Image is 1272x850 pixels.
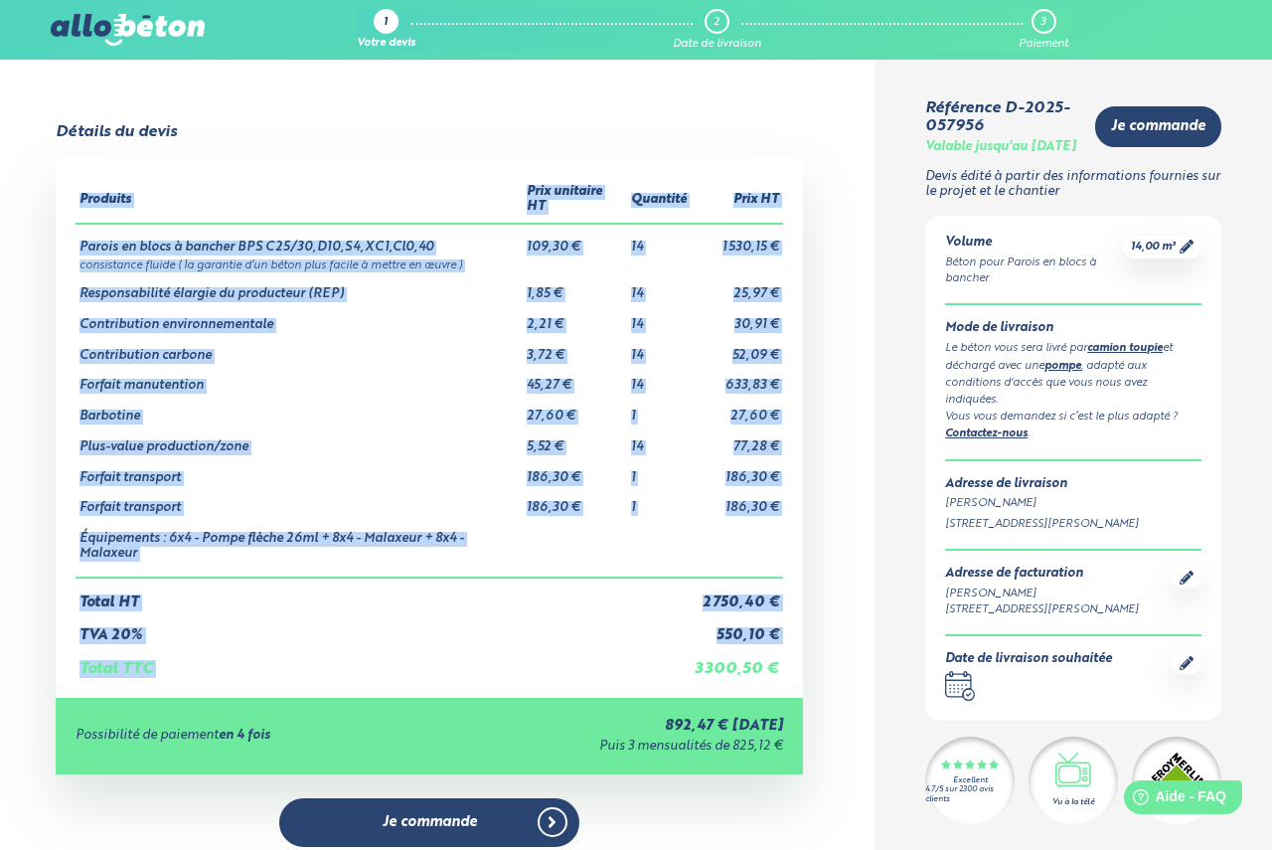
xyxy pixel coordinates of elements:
[945,567,1139,582] div: Adresse de facturation
[627,302,691,333] td: 14
[627,425,691,455] td: 14
[945,477,1201,492] div: Adresse de livraison
[76,255,784,272] td: consistance fluide ( la garantie d’un béton plus facile à mettre en œuvre )
[945,321,1201,336] div: Mode de livraison
[691,302,783,333] td: 30,91 €
[439,718,783,735] div: 892,47 € [DATE]
[439,740,783,755] div: Puis 3 mensualités de 825,12 €
[925,785,1015,803] div: 4.7/5 sur 2300 avis clients
[627,363,691,394] td: 14
[627,394,691,425] td: 1
[1087,343,1163,354] a: camion toupie
[523,394,627,425] td: 27,60 €
[1052,796,1094,808] div: Vu à la télé
[691,394,783,425] td: 27,60 €
[627,485,691,516] td: 1
[76,224,524,255] td: Parois en blocs à bancher BPS C25/30,D10,S4,XC1,Cl0,40
[691,177,783,223] th: Prix HT
[76,333,524,364] td: Contribution carbone
[691,333,783,364] td: 52,09 €
[76,394,524,425] td: Barbotine
[523,177,627,223] th: Prix unitaire HT
[76,578,692,611] td: Total HT
[357,38,415,51] div: Votre devis
[76,302,524,333] td: Contribution environnementale
[76,425,524,455] td: Plus-value production/zone
[691,485,783,516] td: 186,30 €
[945,340,1201,409] div: Le béton vous sera livré par et déchargé avec une , adapté aux conditions d'accès que vous nous a...
[953,776,988,785] div: Excellent
[673,38,761,51] div: Date de livraison
[357,9,415,51] a: 1 Votre devis
[925,99,1079,136] div: Référence D-2025-057956
[691,644,783,678] td: 3 300,50 €
[523,271,627,302] td: 1,85 €
[714,16,719,29] div: 2
[627,455,691,486] td: 1
[945,428,1028,439] a: Contactez-nous
[523,485,627,516] td: 186,30 €
[673,9,761,51] a: 2 Date de livraison
[627,224,691,255] td: 14
[945,601,1139,618] div: [STREET_ADDRESS][PERSON_NAME]
[76,729,440,744] div: Possibilité de paiement
[691,611,783,644] td: 550,10 €
[51,14,204,46] img: allobéton
[945,236,1123,251] div: Volume
[76,271,524,302] td: Responsabilité élargie du producteur (REP)
[76,516,524,578] td: Équipements : 6x4 - Pompe flèche 26ml + 8x4 - Malaxeur + 8x4 - Malaxeur
[1095,772,1250,828] iframe: Help widget launcher
[523,224,627,255] td: 109,30 €
[76,644,692,678] td: Total TTC
[925,140,1076,155] div: Valable jusqu'au [DATE]
[1019,9,1068,51] a: 3 Paiement
[523,455,627,486] td: 186,30 €
[76,363,524,394] td: Forfait manutention
[691,578,783,611] td: 2 750,40 €
[945,255,1123,288] div: Béton pour Parois en blocs à bancher
[945,409,1201,443] div: Vous vous demandez si c’est le plus adapté ? .
[627,177,691,223] th: Quantité
[1040,16,1045,29] div: 3
[219,729,270,742] strong: en 4 fois
[523,302,627,333] td: 2,21 €
[523,333,627,364] td: 3,72 €
[279,798,578,847] a: Je commande
[945,586,1139,602] div: [PERSON_NAME]
[384,17,388,30] div: 1
[945,495,1201,512] div: [PERSON_NAME]
[1019,38,1068,51] div: Paiement
[76,455,524,486] td: Forfait transport
[1111,118,1205,135] span: Je commande
[1044,361,1081,372] a: pompe
[945,652,1112,667] div: Date de livraison souhaitée
[691,224,783,255] td: 1 530,15 €
[1095,106,1221,147] a: Je commande
[925,170,1221,199] p: Devis édité à partir des informations fournies sur le projet et le chantier
[691,271,783,302] td: 25,97 €
[523,363,627,394] td: 45,27 €
[691,455,783,486] td: 186,30 €
[627,333,691,364] td: 14
[383,814,477,831] span: Je commande
[945,516,1201,533] div: [STREET_ADDRESS][PERSON_NAME]
[523,425,627,455] td: 5,52 €
[56,123,177,141] div: Détails du devis
[691,363,783,394] td: 633,83 €
[76,485,524,516] td: Forfait transport
[76,611,692,644] td: TVA 20%
[691,425,783,455] td: 77,28 €
[627,271,691,302] td: 14
[76,177,524,223] th: Produits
